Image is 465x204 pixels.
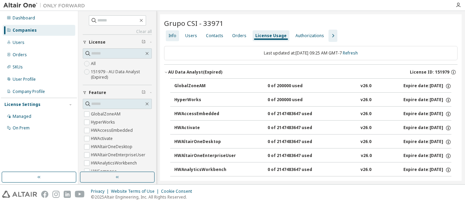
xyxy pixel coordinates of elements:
div: Authorizations [295,33,324,38]
div: v26.0 [360,111,371,117]
label: HWAnalyticsWorkbench [91,159,138,167]
button: GlobalZoneAM0 of 200000 usedv26.0Expire date:[DATE] [174,79,451,94]
div: HWAnalyticsWorkbench [174,167,236,173]
label: All [91,60,97,68]
a: Refresh [343,50,358,56]
div: 0 of 200000 used [268,97,329,103]
div: AU Data Analyst (Expired) [168,69,222,75]
a: Clear all [83,29,152,34]
div: Expire date: [DATE] [403,111,451,117]
span: Clear filter [142,90,146,95]
div: Last updated at: [DATE] 09:25 AM GMT-7 [164,46,458,60]
div: Expire date: [DATE] [403,97,451,103]
div: User Profile [13,77,36,82]
button: License [83,35,152,50]
button: HWAltairOneDesktop0 of 2147483647 usedv26.0Expire date:[DATE] [174,135,451,150]
div: Managed [13,114,31,119]
label: HWAltairOneDesktop [91,143,134,151]
div: 0 of 2147483647 used [268,111,329,117]
button: HyperWorks0 of 200000 usedv26.0Expire date:[DATE] [174,93,451,108]
img: Altair One [3,2,89,9]
img: facebook.svg [41,191,48,198]
div: v26.0 [360,97,371,103]
div: Website Terms of Use [111,189,161,194]
div: 0 of 200000 used [268,83,329,89]
p: © 2025 Altair Engineering, Inc. All Rights Reserved. [91,194,196,200]
span: Clear filter [142,40,146,45]
img: instagram.svg [52,191,60,198]
img: linkedin.svg [64,191,71,198]
label: GlobalZoneAM [91,110,122,118]
div: License Settings [4,102,41,107]
div: 0 of 2147483647 used [268,167,329,173]
span: Feature [89,90,106,95]
div: Users [185,33,197,38]
button: HWAccessEmbedded0 of 2147483647 usedv26.0Expire date:[DATE] [174,107,451,122]
img: youtube.svg [75,191,85,198]
div: Expire date: [DATE] [403,125,451,131]
div: Users [13,40,25,45]
div: Expire date: [DATE] [403,83,451,89]
div: Cookie Consent [161,189,196,194]
div: v26.0 [360,167,371,173]
div: Contacts [206,33,223,38]
label: HyperWorks [91,118,116,126]
button: HWAltairOneEnterpriseUser0 of 2147483647 usedv26.0Expire date:[DATE] [174,148,451,163]
span: License ID: 151979 [410,69,449,75]
div: v26.0 [360,139,371,145]
div: HWAccessEmbedded [174,111,236,117]
label: HWCompose [91,167,118,175]
div: HWAltairOneEnterpriseUser [174,153,236,159]
div: On Prem [13,125,30,131]
div: v26.0 [360,83,371,89]
div: Orders [13,52,27,58]
label: HWAltairOneEnterpriseUser [91,151,147,159]
div: HyperWorks [174,97,236,103]
button: HWAnalyticsWorkbench0 of 2147483647 usedv26.0Expire date:[DATE] [174,162,451,177]
button: Feature [83,85,152,100]
div: Dashboard [13,15,35,21]
div: Expire date: [DATE] [403,139,451,145]
label: 151979 - AU Data Analyst (Expired) [91,68,152,81]
div: HWAltairOneDesktop [174,139,236,145]
div: License Usage [255,33,287,38]
label: HWActivate [91,135,114,143]
div: Expire date: [DATE] [403,153,451,159]
div: Orders [232,33,246,38]
div: SKUs [13,64,23,70]
div: Expire date: [DATE] [403,167,451,173]
div: 0 of 2147483647 used [268,153,329,159]
button: AU Data Analyst(Expired)License ID: 151979 [164,65,458,80]
div: Company Profile [13,89,45,94]
div: Companies [13,28,37,33]
div: Info [169,33,176,38]
button: HWCompose0 of 2147483647 usedv26.0Expire date:[DATE] [174,176,451,191]
div: Privacy [91,189,111,194]
div: GlobalZoneAM [174,83,236,89]
div: v26.0 [360,125,371,131]
div: v26.0 [361,153,372,159]
div: HWActivate [174,125,236,131]
img: altair_logo.svg [2,191,37,198]
span: Grupo CSI - 33971 [164,18,224,28]
span: License [89,40,106,45]
button: HWActivate0 of 2147483647 usedv26.0Expire date:[DATE] [174,121,451,136]
div: 0 of 2147483647 used [268,139,329,145]
div: 0 of 2147483647 used [268,125,329,131]
label: HWAccessEmbedded [91,126,134,135]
